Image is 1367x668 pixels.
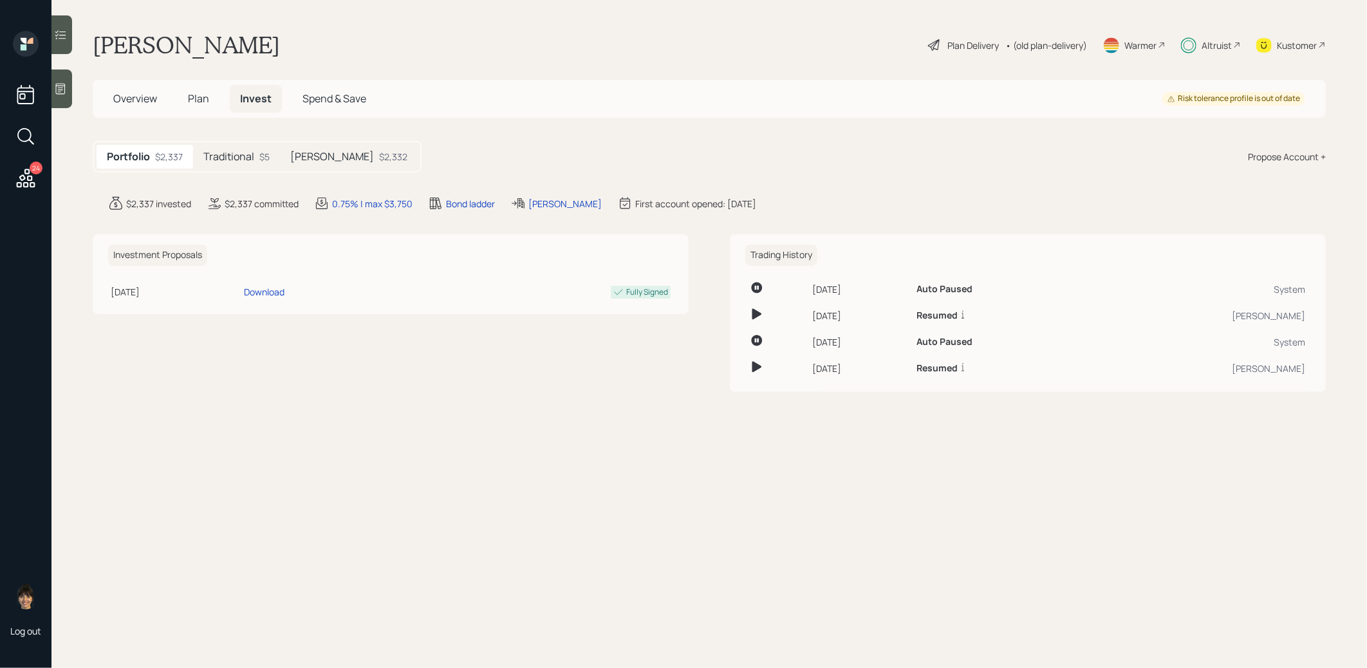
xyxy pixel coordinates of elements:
h6: Auto Paused [916,284,972,295]
div: Propose Account + [1248,150,1326,163]
div: 0.75% | max $3,750 [332,197,413,210]
div: System [1093,335,1305,349]
div: Bond ladder [446,197,495,210]
div: System [1093,283,1305,296]
h1: [PERSON_NAME] [93,31,280,59]
span: Spend & Save [302,91,366,106]
h5: Traditional [203,151,254,163]
img: treva-nostdahl-headshot.png [13,584,39,609]
h6: Auto Paused [916,337,972,348]
div: Altruist [1202,39,1232,52]
div: Risk tolerance profile is out of date [1167,93,1300,104]
div: [PERSON_NAME] [1093,309,1305,322]
div: [DATE] [812,335,906,349]
h6: Investment Proposals [108,245,207,266]
div: [DATE] [812,362,906,375]
div: [DATE] [812,309,906,322]
div: $2,332 [379,150,407,163]
div: Plan Delivery [947,39,999,52]
span: Invest [240,91,272,106]
div: $2,337 invested [126,197,191,210]
div: $5 [259,150,270,163]
div: Log out [10,625,41,637]
h6: Resumed [916,363,958,374]
div: $2,337 committed [225,197,299,210]
div: Warmer [1124,39,1157,52]
div: Fully Signed [626,286,668,298]
div: [DATE] [111,285,239,299]
h6: Trading History [745,245,817,266]
span: Plan [188,91,209,106]
h5: [PERSON_NAME] [290,151,374,163]
div: Download [244,285,284,299]
span: Overview [113,91,157,106]
div: 24 [30,162,42,174]
div: [DATE] [812,283,906,296]
div: [PERSON_NAME] [528,197,602,210]
div: • (old plan-delivery) [1005,39,1087,52]
div: First account opened: [DATE] [635,197,756,210]
div: $2,337 [155,150,183,163]
div: Kustomer [1277,39,1317,52]
h6: Resumed [916,310,958,321]
div: [PERSON_NAME] [1093,362,1305,375]
h5: Portfolio [107,151,150,163]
